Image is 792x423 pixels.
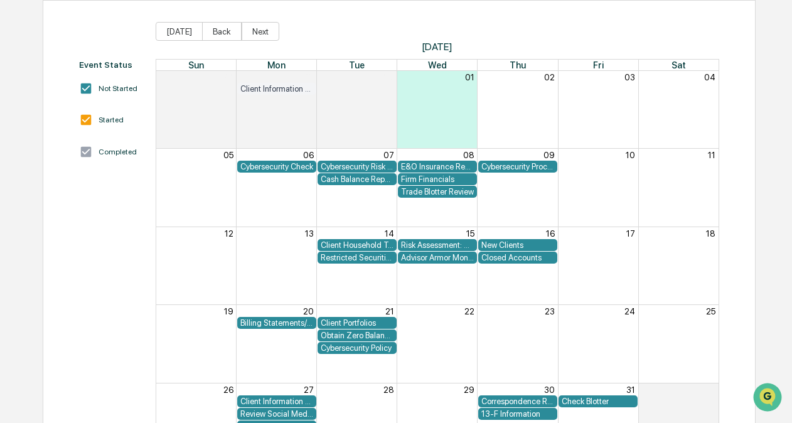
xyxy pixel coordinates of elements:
button: 03 [624,72,635,82]
span: [DATE] [156,41,719,53]
button: Next [242,22,279,41]
button: [DATE] [156,22,203,41]
button: 04 [704,72,715,82]
span: Thu [510,60,526,70]
div: We're available if you need us! [43,108,159,118]
button: 19 [224,306,233,316]
button: 11 [708,150,715,160]
div: Risk Assessment: Cybersecurity and Technology Vendor Review [401,240,474,250]
button: 05 [223,150,233,160]
div: Cybersecurity Check [240,162,313,171]
p: How can we help? [13,26,228,46]
button: 12 [225,228,233,238]
div: Firm Financials [401,174,474,184]
div: 🖐️ [13,159,23,169]
span: Preclearance [25,158,81,170]
div: E&O Insurance Review [401,162,474,171]
button: 16 [546,228,555,238]
div: Cybersecurity Risk Management and Strategy [321,162,393,171]
button: 26 [223,385,233,395]
span: Sun [188,60,204,70]
div: Restricted Securities/Watchlist [321,253,393,262]
span: Attestations [104,158,156,170]
button: Start new chat [213,99,228,114]
iframe: Open customer support [752,382,786,415]
span: Fri [593,60,604,70]
span: Wed [428,60,447,70]
button: 21 [385,306,394,316]
a: 🔎Data Lookup [8,176,84,199]
div: Completed [99,147,137,156]
span: Pylon [125,212,152,222]
div: Client Information Breach [240,84,313,94]
button: 28 [383,385,394,395]
button: 31 [626,385,635,395]
button: 01 [465,72,474,82]
button: 23 [545,306,555,316]
button: 30 [383,72,394,82]
div: Cybersecurity Procedures [481,162,554,171]
div: Event Status [79,60,143,70]
div: Trade Blotter Review [401,187,474,196]
div: Cash Balance Report [321,174,393,184]
button: 28 [223,72,233,82]
button: 15 [466,228,474,238]
button: 25 [706,306,715,316]
button: 07 [383,150,394,160]
button: 30 [544,385,555,395]
div: Not Started [99,84,137,93]
div: Started [99,115,124,124]
a: Powered byPylon [88,211,152,222]
button: 20 [303,306,314,316]
div: Review Social Media Accounts [240,409,313,419]
button: 18 [706,228,715,238]
div: Billing Statements/Fee Calculations Report [240,318,313,328]
button: 22 [464,306,474,316]
button: 14 [385,228,394,238]
div: Client Portfolios [321,318,393,328]
span: Data Lookup [25,181,79,194]
button: 27 [304,385,314,395]
a: 🗄️Attestations [86,153,161,175]
div: New Clients [481,240,554,250]
button: 10 [626,150,635,160]
span: Mon [267,60,286,70]
span: Sat [672,60,686,70]
div: Closed Accounts [481,253,554,262]
div: Start new chat [43,95,206,108]
div: 13-F Information [481,409,554,419]
div: Check Blotter [562,397,634,406]
div: 🔎 [13,183,23,193]
button: Back [202,22,242,41]
button: 13 [305,228,314,238]
button: 01 [706,385,715,395]
span: Tue [349,60,365,70]
a: 🖐️Preclearance [8,153,86,175]
button: 17 [626,228,635,238]
button: 09 [543,150,555,160]
button: 08 [463,150,474,160]
button: 02 [544,72,555,82]
div: Client Information Breach [240,397,313,406]
button: 29 [464,385,474,395]
div: Correspondence Review [481,397,554,406]
div: Client Household Totals by State [321,240,393,250]
img: 1746055101610-c473b297-6a78-478c-a979-82029cc54cd1 [13,95,35,118]
div: Advisor Armor Monthly Mobile Applet Scan [401,253,474,262]
button: 06 [303,150,314,160]
div: 🗄️ [91,159,101,169]
div: Cybersecurity Policy [321,343,393,353]
div: Obtain Zero Balance Report from Custodian [321,331,393,340]
button: 24 [624,306,635,316]
button: 29 [303,72,314,82]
